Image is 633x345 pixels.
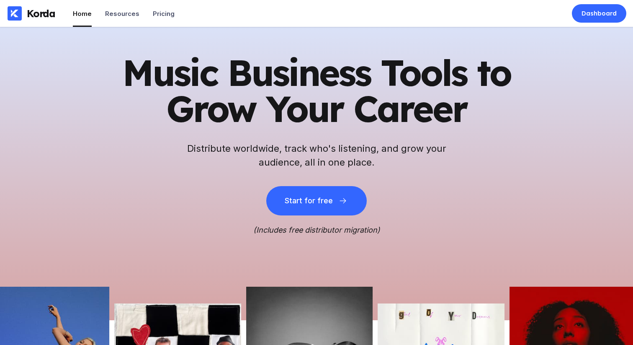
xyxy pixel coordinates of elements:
div: Home [73,10,92,18]
button: Start for free [266,186,367,215]
div: Start for free [285,197,332,205]
div: Pricing [153,10,175,18]
h1: Music Business Tools to Grow Your Career [111,54,522,127]
div: Korda [27,7,55,20]
div: Resources [105,10,139,18]
i: (Includes free distributor migration) [253,226,380,234]
div: Dashboard [582,9,617,18]
a: Dashboard [572,4,626,23]
h2: Distribute worldwide, track who's listening, and grow your audience, all in one place. [183,142,450,169]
